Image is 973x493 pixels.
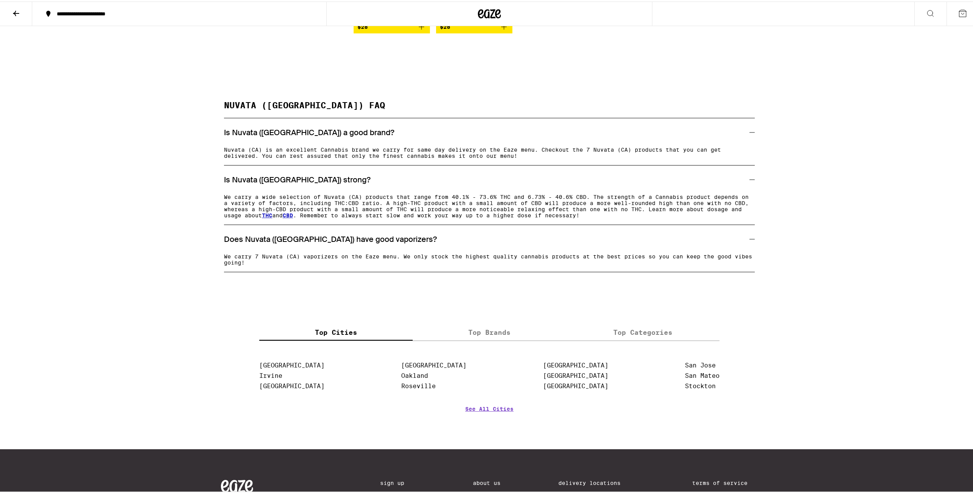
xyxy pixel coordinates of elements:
button: Add to bag [436,19,512,32]
a: Sign Up [380,478,415,485]
a: THC [262,211,272,217]
h3: Does Nuvata ([GEOGRAPHIC_DATA]) have good vaporizers? [224,233,437,243]
a: About Us [473,478,500,485]
a: [GEOGRAPHIC_DATA] [543,381,608,388]
a: [GEOGRAPHIC_DATA] [401,360,466,367]
a: San Mateo [685,371,719,378]
a: Delivery Locations [558,478,634,485]
div: tabs [259,323,719,339]
label: Top Categories [566,323,719,339]
a: See All Cities [465,404,514,433]
label: Top Brands [413,323,566,339]
span: $28 [440,22,450,28]
a: Stockton [685,381,716,388]
button: Add to bag [354,19,430,32]
a: Irvine [259,371,282,378]
p: Nuvata (CA) is an excellent Cannabis brand we carry for same day delivery on the Eaze menu. Check... [224,145,755,157]
span: $28 [357,22,368,28]
h3: Is Nuvata ([GEOGRAPHIC_DATA]) strong? [224,173,370,183]
a: [GEOGRAPHIC_DATA] [543,360,608,367]
a: [GEOGRAPHIC_DATA] [259,360,324,367]
h3: Is Nuvata ([GEOGRAPHIC_DATA]) a good brand? [224,126,394,136]
span: Hi. Need any help? [5,5,55,12]
a: [GEOGRAPHIC_DATA] [259,381,324,388]
a: Oakland [401,371,428,378]
a: CBD [283,211,293,217]
p: We carry 7 Nuvata (CA) vaporizers on the Eaze menu. We only stock the highest quality cannabis pr... [224,252,755,264]
p: We carry a wide selection of Nuvata (CA) products that range from 40.1% - 73.6% THC and 6.73% - 4... [224,192,755,217]
a: Terms of Service [692,478,758,485]
a: San Jose [685,360,716,367]
h2: NUVATA ([GEOGRAPHIC_DATA]) FAQ [224,100,755,117]
a: [GEOGRAPHIC_DATA] [543,371,608,378]
label: Top Cities [259,323,413,339]
a: Roseville [401,381,436,388]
